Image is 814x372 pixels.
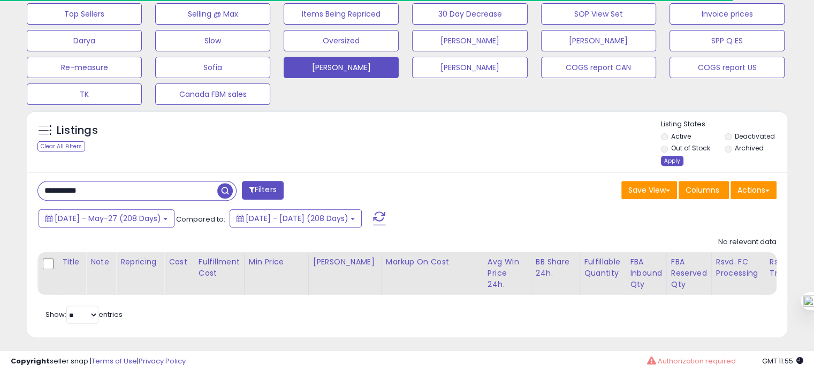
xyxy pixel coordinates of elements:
[670,57,785,78] button: COGS report US
[661,156,683,166] div: Apply
[661,119,787,130] p: Listing States:
[584,256,621,279] div: Fulfillable Quantity
[249,256,304,268] div: Min Price
[155,83,270,105] button: Canada FBM sales
[176,214,225,224] span: Compared to:
[90,256,111,268] div: Note
[769,256,809,279] div: Rsvd. FC Transfers
[39,209,174,227] button: [DATE] - May-27 (208 Days)
[541,30,656,51] button: [PERSON_NAME]
[169,256,189,268] div: Cost
[630,256,662,290] div: FBA inbound Qty
[92,356,137,366] a: Terms of Use
[412,3,527,25] button: 30 Day Decrease
[55,213,161,224] span: [DATE] - May-27 (208 Days)
[155,3,270,25] button: Selling @ Max
[686,185,719,195] span: Columns
[246,213,348,224] span: [DATE] - [DATE] (208 Days)
[11,356,50,366] strong: Copyright
[671,132,691,141] label: Active
[412,57,527,78] button: [PERSON_NAME]
[11,356,186,367] div: seller snap | |
[731,181,777,199] button: Actions
[718,237,777,247] div: No relevant data
[716,256,760,279] div: Rsvd. FC Processing
[230,209,362,227] button: [DATE] - [DATE] (208 Days)
[670,3,785,25] button: Invoice prices
[313,256,377,268] div: [PERSON_NAME]
[284,57,399,78] button: [PERSON_NAME]
[670,30,785,51] button: SPP Q ES
[381,252,483,295] th: The percentage added to the cost of goods (COGS) that forms the calculator for Min & Max prices.
[242,181,284,200] button: Filters
[27,3,142,25] button: Top Sellers
[679,181,729,199] button: Columns
[671,256,707,290] div: FBA Reserved Qty
[762,356,803,366] span: 2025-08-14 11:55 GMT
[27,57,142,78] button: Re-measure
[488,256,527,290] div: Avg Win Price 24h.
[734,143,763,153] label: Archived
[27,83,142,105] button: TK
[37,141,85,151] div: Clear All Filters
[155,30,270,51] button: Slow
[386,256,478,268] div: Markup on Cost
[671,143,710,153] label: Out of Stock
[536,256,575,279] div: BB Share 24h.
[284,30,399,51] button: Oversized
[734,132,774,141] label: Deactivated
[284,3,399,25] button: Items Being Repriced
[27,30,142,51] button: Darya
[57,123,98,138] h5: Listings
[199,256,240,279] div: Fulfillment Cost
[62,256,81,268] div: Title
[155,57,270,78] button: Sofia
[412,30,527,51] button: [PERSON_NAME]
[45,309,123,320] span: Show: entries
[120,256,159,268] div: Repricing
[541,3,656,25] button: SOP View Set
[621,181,677,199] button: Save View
[541,57,656,78] button: COGS report CAN
[139,356,186,366] a: Privacy Policy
